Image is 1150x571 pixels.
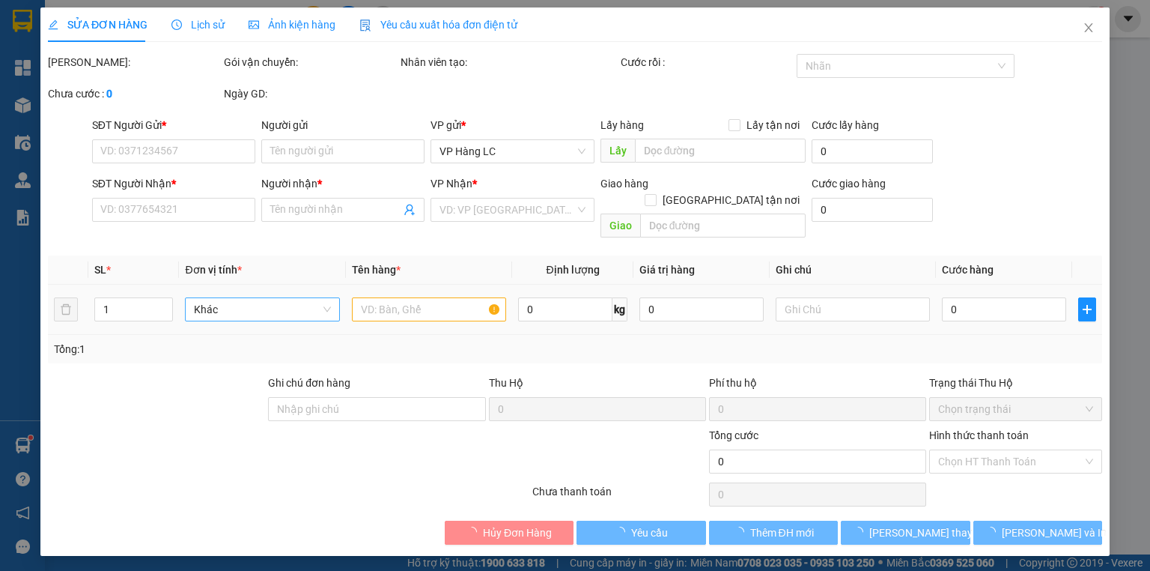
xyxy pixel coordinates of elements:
[1083,22,1095,34] span: close
[938,398,1093,420] span: Chọn trạng thái
[600,178,648,190] span: Giao hàng
[261,175,425,192] div: Người nhận
[48,19,147,31] span: SỬA ĐƠN HÀNG
[431,178,472,190] span: VP Nhận
[359,19,517,31] span: Yêu cầu xuất hóa đơn điện tử
[352,297,506,321] input: VD: Bàn, Ghế
[483,525,552,541] span: Hủy Đơn Hàng
[359,19,371,31] img: icon
[445,521,574,545] button: Hủy Đơn Hàng
[600,139,634,163] span: Lấy
[631,525,668,541] span: Yêu cầu
[224,54,397,70] div: Gói vận chuyển:
[621,54,794,70] div: Cước rồi :
[600,119,643,131] span: Lấy hàng
[352,264,401,276] span: Tên hàng
[48,19,58,30] span: edit
[615,527,631,537] span: loading
[261,117,425,133] div: Người gửi
[639,264,695,276] span: Giá trị hàng
[869,525,989,541] span: [PERSON_NAME] thay đổi
[54,297,78,321] button: delete
[194,298,330,321] span: Khác
[985,527,1002,537] span: loading
[531,483,707,510] div: Chưa thanh toán
[576,521,706,545] button: Yêu cầu
[740,117,806,133] span: Lấy tận nơi
[853,527,869,537] span: loading
[812,178,886,190] label: Cước giao hàng
[249,19,259,30] span: picture
[1002,525,1107,541] span: [PERSON_NAME] và In
[942,264,994,276] span: Cước hàng
[657,192,806,208] span: [GEOGRAPHIC_DATA] tận nơi
[776,297,930,321] input: Ghi Chú
[841,521,970,545] button: [PERSON_NAME] thay đổi
[973,521,1103,545] button: [PERSON_NAME] và In
[94,264,106,276] span: SL
[171,19,182,30] span: clock-circle
[634,139,806,163] input: Dọc đường
[185,264,241,276] span: Đơn vị tính
[106,88,112,100] b: 0
[709,521,839,545] button: Thêm ĐH mới
[770,256,936,285] th: Ghi chú
[249,19,335,31] span: Ảnh kiện hàng
[54,341,445,357] div: Tổng: 1
[431,117,594,133] div: VP gửi
[812,198,933,222] input: Cước giao hàng
[224,85,397,102] div: Ngày GD:
[268,377,350,389] label: Ghi chú đơn hàng
[92,117,255,133] div: SĐT Người Gửi
[488,377,523,389] span: Thu Hộ
[1078,297,1096,321] button: plus
[48,54,221,70] div: [PERSON_NAME]:
[268,397,485,421] input: Ghi chú đơn hàng
[612,297,627,321] span: kg
[929,429,1029,441] label: Hình thức thanh toán
[1068,7,1110,49] button: Close
[439,140,585,163] span: VP Hàng LC
[404,204,416,216] span: user-add
[639,214,806,238] input: Dọc đường
[546,264,599,276] span: Định lượng
[401,54,618,70] div: Nhân viên tạo:
[171,19,225,31] span: Lịch sử
[812,139,933,163] input: Cước lấy hàng
[749,525,813,541] span: Thêm ĐH mới
[92,175,255,192] div: SĐT Người Nhận
[48,85,221,102] div: Chưa cước :
[733,527,749,537] span: loading
[600,214,639,238] span: Giao
[709,429,758,441] span: Tổng cước
[812,119,879,131] label: Cước lấy hàng
[709,375,926,397] div: Phí thu hộ
[929,375,1102,391] div: Trạng thái Thu Hộ
[1079,303,1095,315] span: plus
[466,527,483,537] span: loading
